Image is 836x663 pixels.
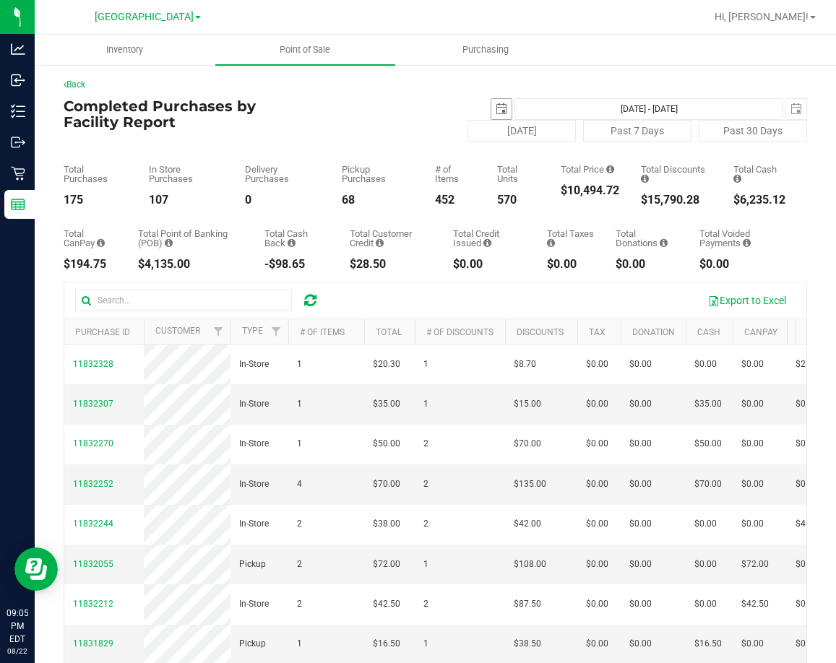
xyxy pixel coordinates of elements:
a: Point of Sale [215,35,396,65]
div: $0.00 [547,259,595,270]
span: 4 [297,477,302,491]
span: $35.00 [694,397,722,411]
span: 1 [297,437,302,451]
i: Sum of the total prices of all purchases in the date range. [606,165,614,174]
span: In-Store [239,517,269,531]
span: select [786,99,806,119]
button: Past 7 Days [583,120,691,142]
i: Sum of the cash-back amounts from rounded-up electronic payments for all purchases in the date ra... [288,238,296,248]
i: Sum of all account credit issued for all refunds from returned purchases in the date range. [483,238,491,248]
span: $42.00 [514,517,541,531]
span: Pickup [239,558,266,571]
button: [DATE] [467,120,576,142]
span: $0.00 [741,397,764,411]
span: $0.00 [694,357,717,371]
span: 11832252 [73,479,113,489]
span: In-Store [239,397,269,411]
span: $25.00 [796,357,823,371]
span: $20.30 [373,357,400,371]
div: In Store Purchases [149,165,223,183]
span: $42.50 [373,597,400,611]
span: $0.00 [629,437,652,451]
a: # of Items [300,327,345,337]
i: Sum of the successful, non-voided point-of-banking payment transactions, both via payment termina... [165,238,173,248]
span: $0.00 [586,637,608,651]
div: Total Price [561,165,619,174]
span: $0.00 [629,558,652,571]
span: $0.00 [741,517,764,531]
span: $0.00 [741,477,764,491]
span: $70.00 [373,477,400,491]
span: Point of Sale [260,43,350,56]
span: $0.00 [629,477,652,491]
p: 08/22 [7,646,28,656]
div: 452 [435,194,475,206]
div: Total Voided Payments [699,229,785,248]
span: $0.00 [694,517,717,531]
span: $50.00 [373,437,400,451]
a: Customer [155,326,200,336]
span: $108.00 [514,558,546,571]
inline-svg: Analytics [11,42,25,56]
span: $0.00 [694,558,717,571]
span: $0.00 [741,437,764,451]
i: Sum of the total taxes for all purchases in the date range. [547,238,555,248]
span: $0.00 [694,597,717,611]
span: $0.00 [796,637,818,651]
div: $28.50 [350,259,431,270]
span: $16.50 [694,637,722,651]
span: $0.00 [741,637,764,651]
div: Total CanPay [64,229,116,248]
div: Total Donations [616,229,677,248]
span: Pickup [239,637,266,651]
div: Delivery Purchases [245,165,320,183]
div: $15,790.28 [641,194,712,206]
span: $0.00 [741,357,764,371]
span: $42.50 [741,597,769,611]
span: 2 [297,558,302,571]
inline-svg: Reports [11,197,25,212]
span: $135.00 [514,477,546,491]
inline-svg: Retail [11,166,25,181]
i: Sum of all voided payment transaction amounts, excluding tips and transaction fees, for all purch... [743,238,751,248]
a: Discounts [517,327,564,337]
div: $10,494.72 [561,185,619,196]
span: 11832055 [73,559,113,569]
span: 11832307 [73,399,113,409]
span: In-Store [239,437,269,451]
span: $38.50 [514,637,541,651]
a: Purchase ID [75,327,130,337]
span: $72.00 [741,558,769,571]
h4: Completed Purchases by Facility Report [64,98,311,130]
span: $0.00 [796,397,818,411]
span: In-Store [239,357,269,371]
span: Inventory [87,43,163,56]
span: $0.00 [796,558,818,571]
span: 2 [423,517,428,531]
div: Total Purchases [64,165,127,183]
span: $0.00 [629,517,652,531]
div: $0.00 [699,259,785,270]
div: Total Point of Banking (POB) [138,229,243,248]
span: 2 [297,517,302,531]
span: 1 [297,357,302,371]
span: $8.70 [514,357,536,371]
span: $72.00 [373,558,400,571]
div: $0.00 [616,259,677,270]
span: 2 [297,597,302,611]
div: -$98.65 [264,259,328,270]
a: Filter [207,319,230,344]
span: $0.00 [629,397,652,411]
span: $0.00 [586,357,608,371]
div: Total Customer Credit [350,229,431,248]
a: Donation [632,327,675,337]
span: $0.00 [796,477,818,491]
i: Sum of the discount values applied to the all purchases in the date range. [641,174,649,183]
span: $0.00 [586,397,608,411]
i: Sum of the successful, non-voided payments using account credit for all purchases in the date range. [376,238,384,248]
span: $0.00 [586,437,608,451]
span: 11832212 [73,599,113,609]
a: CanPay [744,327,777,337]
inline-svg: Inbound [11,73,25,87]
span: 2 [423,437,428,451]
